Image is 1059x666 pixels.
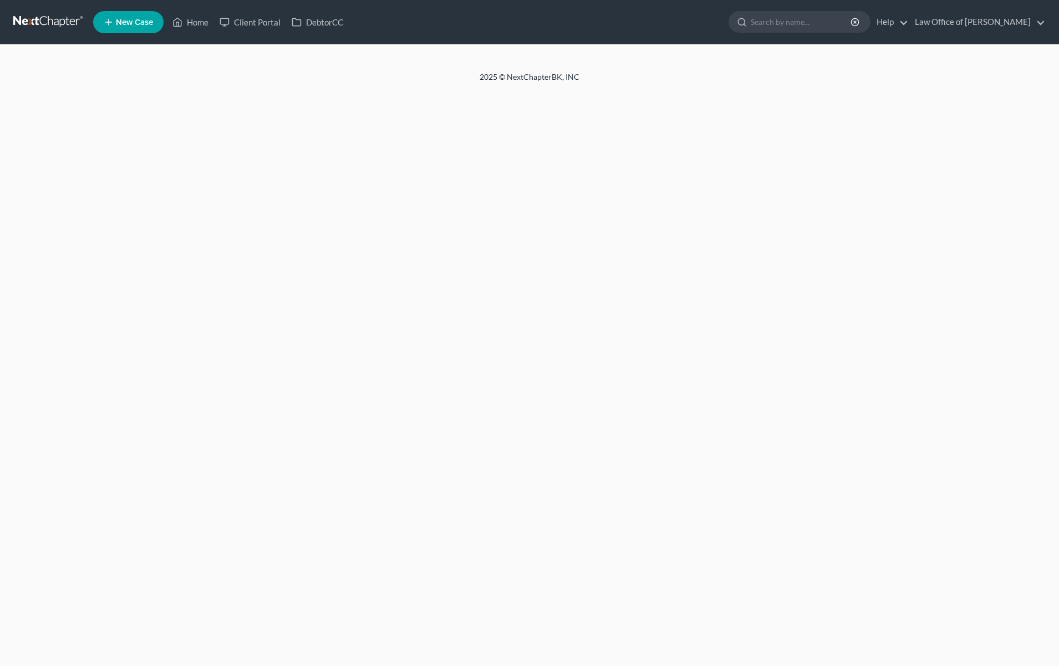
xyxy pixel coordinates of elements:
span: New Case [116,18,153,27]
a: Law Office of [PERSON_NAME] [909,12,1045,32]
a: Client Portal [214,12,286,32]
a: Help [871,12,908,32]
a: DebtorCC [286,12,349,32]
a: Home [167,12,214,32]
div: 2025 © NextChapterBK, INC [213,71,846,91]
input: Search by name... [751,12,852,32]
